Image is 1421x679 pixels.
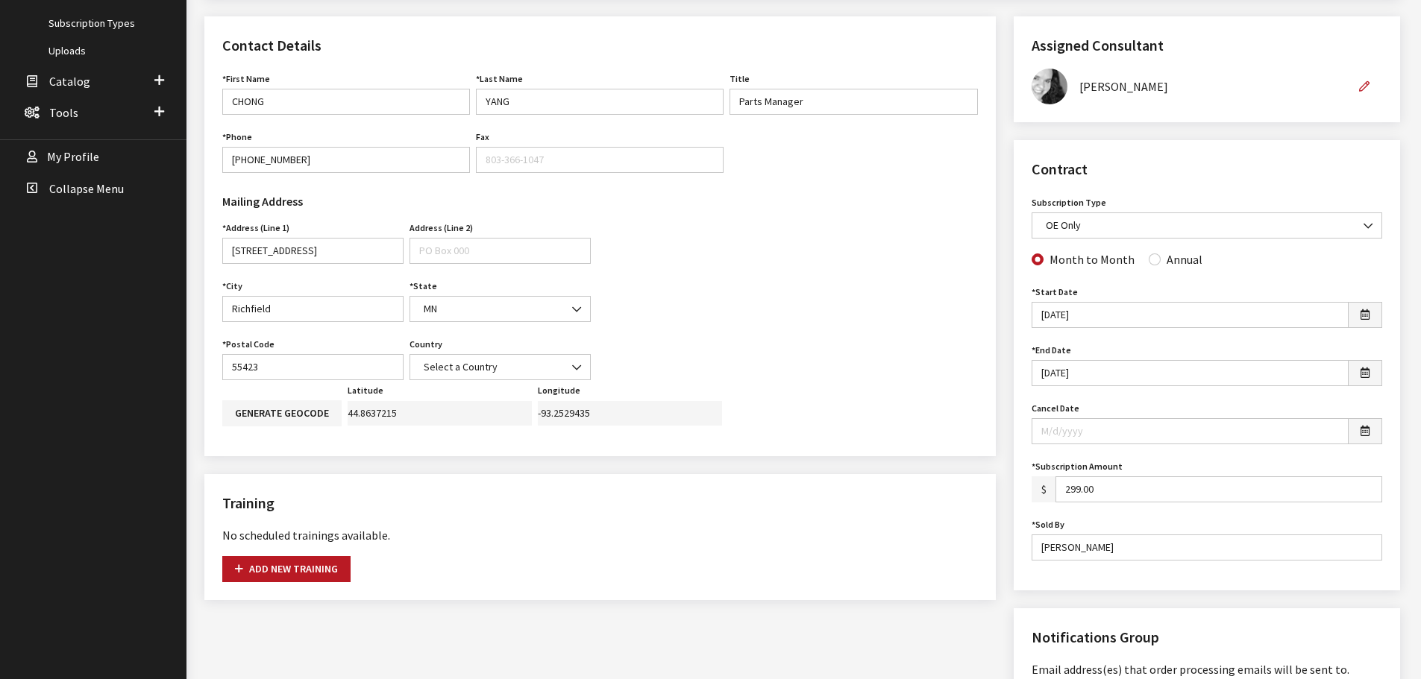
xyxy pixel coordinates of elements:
input: 29730 [222,354,404,380]
input: 153 South Oakland Avenue [222,238,404,264]
span: OE Only [1041,218,1373,233]
span: Catalog [49,74,90,89]
label: Country [410,338,442,351]
span: Select a Country [410,354,591,380]
span: Tools [49,105,78,120]
input: PO Box 000 [410,238,591,264]
span: MN [410,296,591,322]
input: 803-366-1047 [476,147,724,173]
button: Add new training [222,556,351,582]
button: Generate geocode [222,400,342,426]
span: My Profile [47,150,99,165]
input: John [222,89,470,115]
input: John Doe [1032,534,1382,560]
h2: Contact Details [222,34,978,57]
label: Start Date [1032,285,1078,299]
label: Cancel Date [1032,402,1079,415]
label: Longitude [538,384,580,397]
button: Open date picker [1348,418,1382,444]
input: 99.00 [1055,476,1382,502]
label: Address (Line 1) [222,221,289,235]
h2: Training [222,492,978,514]
span: $ [1032,476,1056,502]
input: M/d/yyyy [1032,302,1349,328]
h2: Assigned Consultant [1032,34,1382,57]
span: OE Only [1032,212,1382,239]
input: 888-579-4458 [222,147,470,173]
h2: Contract [1032,158,1382,180]
label: Subscription Amount [1032,460,1123,473]
span: Collapse Menu [49,181,124,196]
button: Open date picker [1348,360,1382,386]
button: Edit Assigned Consultant [1346,74,1382,100]
label: Phone [222,130,252,144]
label: Last Name [476,72,523,86]
button: Open date picker [1348,302,1382,328]
h3: Mailing Address [222,192,591,210]
label: Postal Code [222,338,275,351]
label: First Name [222,72,270,86]
label: Subscription Type [1032,196,1106,209]
div: [PERSON_NAME] [1079,78,1346,95]
span: Select a Country [419,359,581,375]
input: M/d/yyyy [1032,418,1349,444]
span: MN [419,301,581,317]
label: Fax [476,130,489,144]
input: Doe [476,89,724,115]
label: Latitude [348,384,383,397]
img: Khrys Dorton [1032,69,1067,104]
label: Annual [1167,250,1202,268]
label: City [222,280,242,293]
h2: Notifications Group [1032,626,1382,648]
input: Rock Hill [222,296,404,322]
label: Address (Line 2) [410,221,473,235]
label: State [410,280,437,293]
input: M/d/yyyy [1032,360,1349,386]
label: End Date [1032,344,1071,357]
label: Month to Month [1050,250,1135,268]
input: Manager [730,89,977,115]
span: Add new training [235,562,338,575]
div: No scheduled trainings available. [222,526,978,544]
label: Sold By [1032,518,1064,531]
label: Title [730,72,750,86]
